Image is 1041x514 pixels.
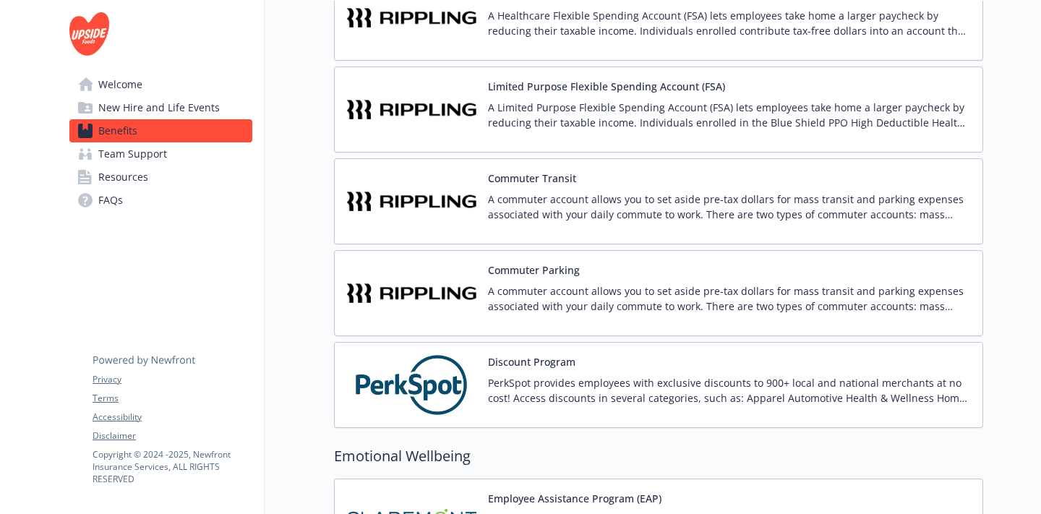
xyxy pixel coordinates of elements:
span: Resources [98,166,148,189]
button: Limited Purpose Flexible Spending Account (FSA) [488,79,725,94]
a: New Hire and Life Events [69,96,252,119]
a: Privacy [93,373,252,386]
button: Employee Assistance Program (EAP) [488,491,661,506]
p: A Limited Purpose Flexible Spending Account (FSA) lets employees take home a larger paycheck by r... [488,100,971,130]
img: Rippling carrier logo [346,171,476,232]
span: Benefits [98,119,137,142]
p: A commuter account allows you to set aside pre-tax dollars for mass transit and parking expenses ... [488,192,971,222]
img: Rippling carrier logo [346,262,476,324]
a: Terms [93,392,252,405]
a: Resources [69,166,252,189]
span: FAQs [98,189,123,212]
img: Rippling carrier logo [346,79,476,140]
p: Copyright © 2024 - 2025 , Newfront Insurance Services, ALL RIGHTS RESERVED [93,448,252,485]
p: PerkSpot provides employees with exclusive discounts to 900+ local and national merchants at no c... [488,375,971,406]
button: Commuter Transit [488,171,576,186]
p: A commuter account allows you to set aside pre-tax dollars for mass transit and parking expenses ... [488,283,971,314]
p: A Healthcare Flexible Spending Account (FSA) lets employees take home a larger paycheck by reduci... [488,8,971,38]
a: Disclaimer [93,429,252,442]
h2: Emotional Wellbeing [334,445,983,467]
button: Discount Program [488,354,575,369]
a: Accessibility [93,411,252,424]
a: FAQs [69,189,252,212]
span: New Hire and Life Events [98,96,220,119]
a: Team Support [69,142,252,166]
a: Benefits [69,119,252,142]
span: Welcome [98,73,142,96]
span: Team Support [98,142,167,166]
button: Commuter Parking [488,262,580,278]
a: Welcome [69,73,252,96]
img: PerkSpot carrier logo [346,354,476,416]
